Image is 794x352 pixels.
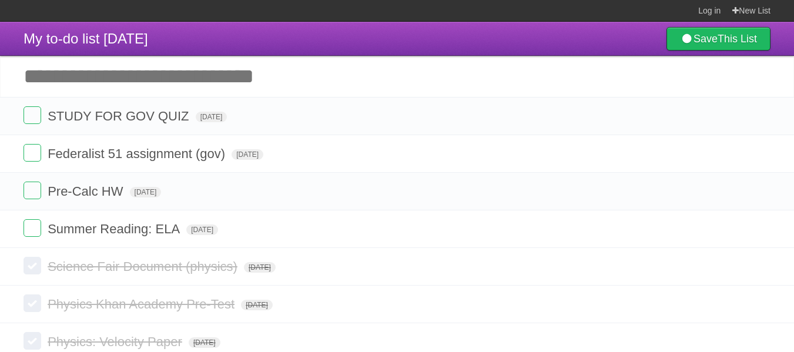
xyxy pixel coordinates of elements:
a: SaveThis List [666,27,770,51]
span: Physics Khan Academy Pre-Test [48,297,237,311]
b: This List [718,33,757,45]
span: [DATE] [241,300,273,310]
label: Done [24,257,41,274]
span: [DATE] [189,337,220,348]
span: Physics: Velocity Paper [48,334,185,349]
span: Science Fair Document (physics) [48,259,240,274]
span: Pre-Calc HW [48,184,126,199]
label: Done [24,182,41,199]
span: [DATE] [244,262,276,273]
span: Summer Reading: ELA [48,222,183,236]
span: [DATE] [130,187,162,197]
label: Done [24,106,41,124]
label: Done [24,294,41,312]
span: [DATE] [196,112,227,122]
span: [DATE] [186,224,218,235]
label: Done [24,332,41,350]
label: Done [24,144,41,162]
span: My to-do list [DATE] [24,31,148,46]
span: STUDY FOR GOV QUIZ [48,109,192,123]
span: [DATE] [232,149,263,160]
span: Federalist 51 assignment (gov) [48,146,228,161]
label: Done [24,219,41,237]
